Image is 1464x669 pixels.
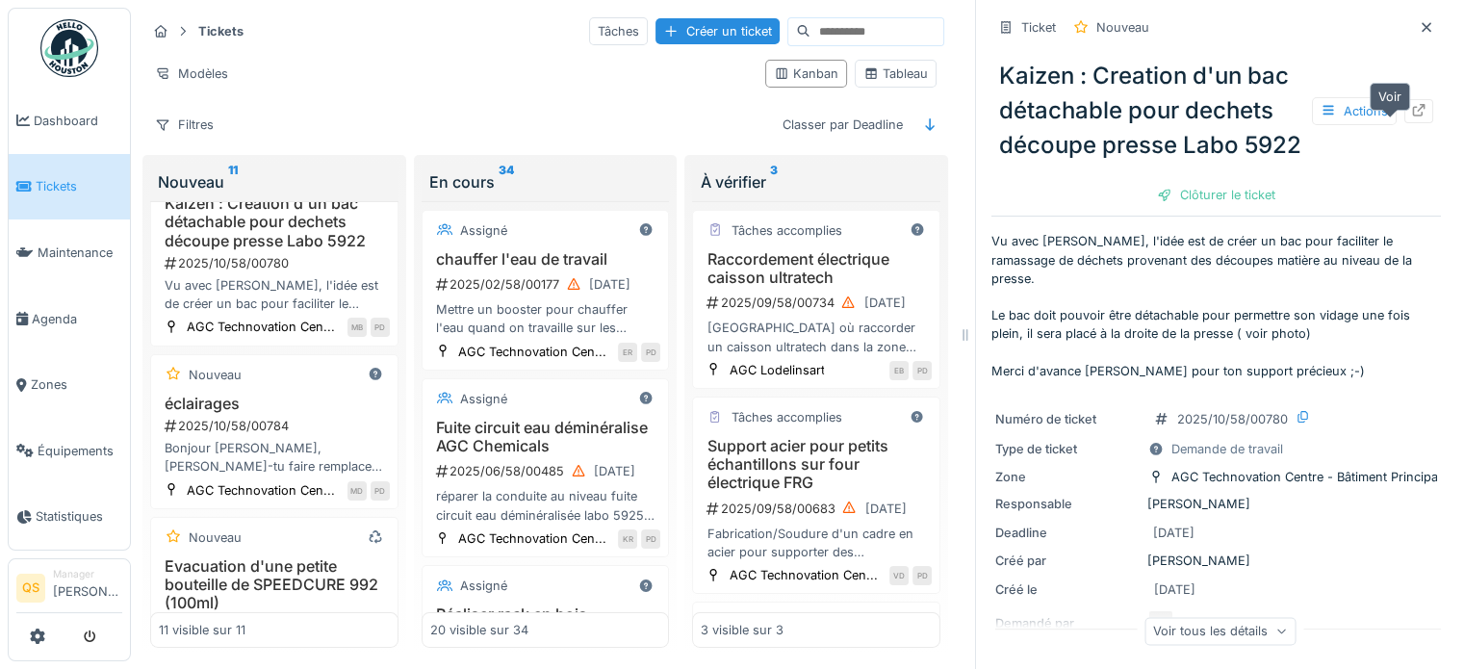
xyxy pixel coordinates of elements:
[1153,524,1194,542] div: [DATE]
[1021,18,1056,37] div: Ticket
[430,621,528,639] div: 20 visible sur 34
[371,481,390,501] div: PD
[774,64,838,83] div: Kanban
[9,154,130,220] a: Tickets
[995,440,1140,458] div: Type de ticket
[434,459,661,483] div: 2025/06/58/00485
[995,468,1140,486] div: Zone
[889,361,909,380] div: EB
[1312,97,1397,125] div: Actions
[1177,410,1288,428] div: 2025/10/58/00780
[641,343,660,362] div: PD
[1154,580,1195,599] div: [DATE]
[146,111,222,139] div: Filtres
[430,419,661,455] h3: Fuite circuit eau déminéralise AGC Chemicals
[1171,440,1283,458] div: Demande de travail
[864,500,906,518] div: [DATE]
[700,170,933,193] div: À vérifier
[774,111,912,139] div: Classer par Deadline
[1144,617,1296,645] div: Voir tous les détails
[1096,18,1149,37] div: Nouveau
[9,286,130,352] a: Agenda
[1171,468,1441,486] div: AGC Technovation Centre - Bâtiment Principal
[9,484,130,551] a: Statistiques
[9,219,130,286] a: Maintenance
[701,250,932,287] h3: Raccordement électrique caisson ultratech
[731,221,841,240] div: Tâches accomplies
[889,566,909,585] div: VD
[187,318,335,336] div: AGC Technovation Cen...
[159,557,390,613] h3: Evacuation d'une petite bouteille de SPEEDCURE 992 (100ml)
[655,18,780,44] div: Créer un ticket
[705,291,932,315] div: 2025/09/58/00734
[9,418,130,484] a: Équipements
[641,529,660,549] div: PD
[594,462,635,480] div: [DATE]
[53,567,122,581] div: Manager
[430,300,661,337] div: Mettre un booster pour chauffer l'eau quand on travaille sur les machines.
[38,442,122,460] span: Équipements
[618,343,637,362] div: ER
[53,567,122,608] li: [PERSON_NAME]
[769,170,777,193] sup: 3
[159,439,390,476] div: Bonjour [PERSON_NAME], [PERSON_NAME]-tu faire remplacer deux néons dans le local 1016. merci
[159,395,390,413] h3: éclairages
[31,375,122,394] span: Zones
[705,497,932,521] div: 2025/09/58/00683
[995,552,1140,570] div: Créé par
[32,310,122,328] span: Agenda
[38,244,122,262] span: Maintenance
[158,170,391,193] div: Nouveau
[731,408,841,426] div: Tâches accomplies
[995,580,1140,599] div: Créé le
[16,567,122,613] a: QS Manager[PERSON_NAME]
[729,361,824,379] div: AGC Lodelinsart
[159,276,390,313] div: Vu avec [PERSON_NAME], l'idée est de créer un bac pour faciliter le ramassage de déchets provenan...
[991,232,1441,380] p: Vu avec [PERSON_NAME], l'idée est de créer un bac pour faciliter le ramassage de déchets provenan...
[912,566,932,585] div: PD
[863,294,905,312] div: [DATE]
[991,51,1441,170] div: Kaizen : Creation d'un bac détachable pour dechets découpe presse Labo 5922
[995,524,1140,542] div: Deadline
[701,525,932,561] div: Fabrication/Soudure d'un cadre en acier pour supporter des échantillons de taille réduite (20x20c...
[589,17,648,45] div: Tâches
[458,343,606,361] div: AGC Technovation Cen...
[347,481,367,501] div: MD
[863,64,928,83] div: Tableau
[1370,83,1410,111] div: Voir
[460,390,507,408] div: Assigné
[191,22,251,40] strong: Tickets
[995,410,1140,428] div: Numéro de ticket
[429,170,662,193] div: En cours
[995,495,1437,513] div: [PERSON_NAME]
[187,481,335,500] div: AGC Technovation Cen...
[701,621,783,639] div: 3 visible sur 3
[36,507,122,526] span: Statistiques
[189,366,242,384] div: Nouveau
[228,170,238,193] sup: 11
[434,272,661,296] div: 2025/02/58/00177
[163,254,390,272] div: 2025/10/58/00780
[912,361,932,380] div: PD
[34,112,122,130] span: Dashboard
[589,275,630,294] div: [DATE]
[163,417,390,435] div: 2025/10/58/00784
[430,250,661,269] h3: chauffer l'eau de travail
[995,495,1140,513] div: Responsable
[1149,182,1283,208] div: Clôturer le ticket
[701,437,932,493] h3: Support acier pour petits échantillons sur four électrique FRG
[430,487,661,524] div: réparer la conduite au niveau fuite circuit eau déminéralisée labo 5925 voir avec AGC Chemicals q...
[36,177,122,195] span: Tickets
[618,529,637,549] div: KR
[159,621,245,639] div: 11 visible sur 11
[9,351,130,418] a: Zones
[995,552,1437,570] div: [PERSON_NAME]
[16,574,45,603] li: QS
[701,319,932,355] div: [GEOGRAPHIC_DATA] où raccorder un caisson ultratech dans la zone architectural. Merci d'avance.
[347,318,367,337] div: MB
[499,170,514,193] sup: 34
[460,577,507,595] div: Assigné
[40,19,98,77] img: Badge_color-CXgf-gQk.svg
[9,88,130,154] a: Dashboard
[146,60,237,88] div: Modèles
